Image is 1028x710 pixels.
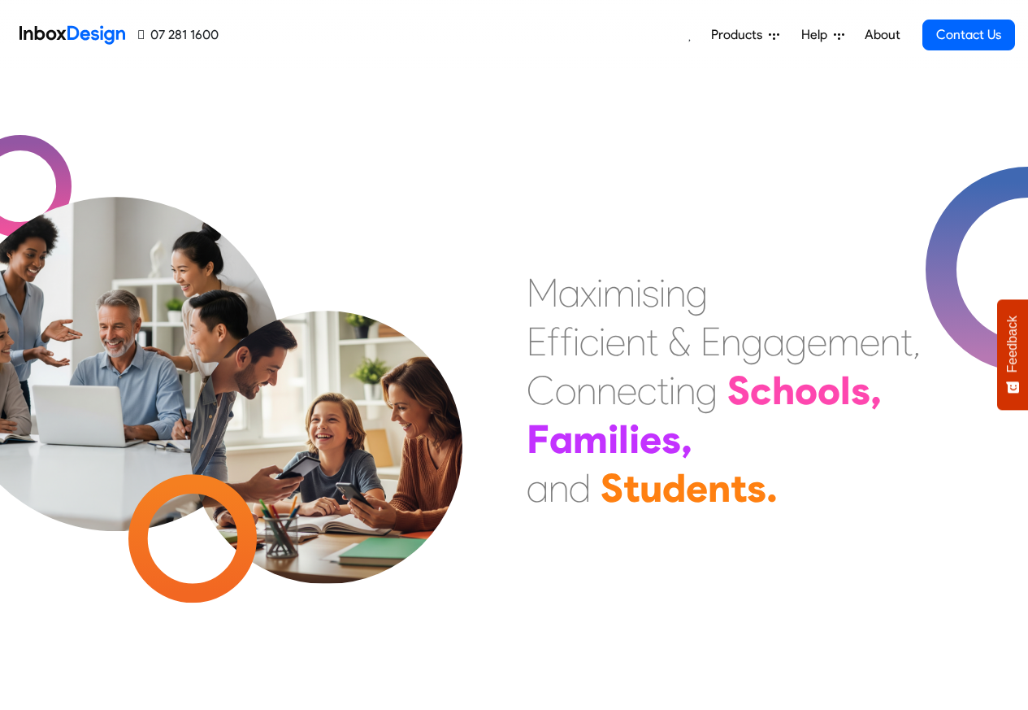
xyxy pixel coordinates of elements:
div: g [696,366,718,415]
div: l [618,415,629,464]
div: d [569,464,591,512]
div: i [599,317,605,366]
div: n [549,464,569,512]
a: Products [705,19,786,51]
span: Products [711,25,769,45]
div: c [750,366,772,415]
div: e [605,317,626,366]
div: g [741,317,763,366]
div: d [662,464,686,512]
a: 07 281 1600 [138,25,219,45]
div: , [913,317,921,366]
div: i [669,366,675,415]
div: n [721,317,741,366]
div: , [681,415,692,464]
div: S [727,366,750,415]
div: f [547,317,560,366]
div: o [818,366,840,415]
div: s [661,415,681,464]
div: s [851,366,870,415]
div: E [527,317,547,366]
div: & [668,317,691,366]
div: F [527,415,549,464]
div: l [840,366,851,415]
div: t [900,317,913,366]
div: c [637,366,657,415]
span: Help [801,25,834,45]
div: e [686,464,708,512]
div: s [642,268,659,317]
div: t [646,317,658,366]
a: Contact Us [922,20,1015,50]
div: E [701,317,721,366]
a: About [860,19,904,51]
div: n [666,268,686,317]
div: m [827,317,860,366]
div: n [626,317,646,366]
div: a [527,464,549,512]
div: g [686,268,708,317]
div: m [573,415,608,464]
div: C [527,366,555,415]
div: S [601,464,623,512]
div: c [579,317,599,366]
div: o [795,366,818,415]
div: f [560,317,573,366]
div: a [549,415,573,464]
div: , [870,366,882,415]
div: o [555,366,576,415]
div: Maximising Efficient & Engagement, Connecting Schools, Families, and Students. [527,268,921,512]
div: i [608,415,618,464]
div: u [640,464,662,512]
div: s [747,464,766,512]
div: h [772,366,795,415]
div: i [596,268,603,317]
div: i [573,317,579,366]
div: i [659,268,666,317]
div: t [731,464,747,512]
div: n [880,317,900,366]
button: Feedback - Show survey [997,299,1028,410]
div: a [558,268,580,317]
div: m [603,268,635,317]
div: n [576,366,596,415]
div: t [623,464,640,512]
div: e [640,415,661,464]
div: M [527,268,558,317]
div: i [629,415,640,464]
div: n [596,366,617,415]
div: a [763,317,785,366]
div: n [708,464,731,512]
span: Feedback [1005,316,1020,372]
div: e [807,317,827,366]
div: g [785,317,807,366]
div: . [766,464,778,512]
div: x [580,268,596,317]
div: i [635,268,642,317]
div: e [860,317,880,366]
div: n [675,366,696,415]
img: parents_with_child.png [156,243,497,584]
div: t [657,366,669,415]
div: e [617,366,637,415]
a: Help [795,19,851,51]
